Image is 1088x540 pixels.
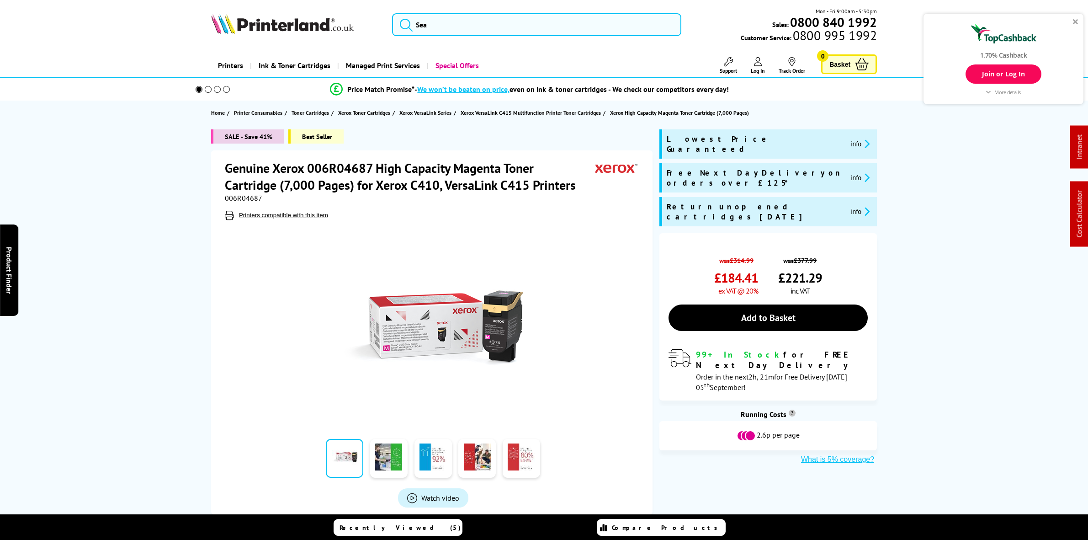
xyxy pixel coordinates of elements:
[849,172,873,183] button: promo-description
[696,349,783,360] span: 99+ In Stock
[829,58,850,70] span: Basket
[718,286,758,295] span: ex VAT @ 20%
[778,269,822,286] span: £221.29
[417,85,510,94] span: We won’t be beaten on price,
[794,256,817,265] strike: £377.99
[730,256,754,265] strike: £314.99
[610,108,749,118] span: Xerox High Capacity Magenta Toner Cartridge (7,000 Pages)
[414,85,729,94] div: - even on ink & toner cartridges - We check our competitors every day!
[757,430,800,441] span: 2.6p per page
[791,286,810,295] span: inc VAT
[816,7,877,16] span: Mon - Fri 9:00am - 5:30pm
[667,202,844,222] span: Return unopened cartridges [DATE]
[211,54,250,77] a: Printers
[225,160,595,193] h1: Genuine Xerox 006R04687 High Capacity Magenta Toner Cartridge (7,000 Pages) for Xerox C410, Versa...
[338,108,390,118] span: Xerox Toner Cartridges
[597,519,726,536] a: Compare Products
[714,269,758,286] span: £184.41
[183,81,876,97] li: modal_Promise
[211,129,284,144] span: SALE - Save 41%
[669,305,868,331] a: Add to Basket
[211,108,225,118] span: Home
[595,160,637,176] img: Xerox
[817,50,828,62] span: 0
[234,108,285,118] a: Printer Consumables
[612,524,722,532] span: Compare Products
[1075,135,1084,160] a: Intranet
[5,246,14,294] span: Product Finder
[292,108,331,118] a: Toner Cartridges
[461,108,603,118] a: Xerox VersaLink C415 Multifunction Printer Toner Cartridges
[399,108,454,118] a: Xerox VersaLink Series
[772,20,789,29] span: Sales:
[779,57,805,74] a: Track Order
[234,108,282,118] span: Printer Consumables
[392,13,681,36] input: Sea
[720,67,737,74] span: Support
[789,18,877,27] a: 0800 840 1992
[696,372,847,392] span: Order in the next for Free Delivery [DATE] 05 September!
[751,57,765,74] a: Log In
[211,108,227,118] a: Home
[790,14,877,31] b: 0800 840 1992
[751,67,765,74] span: Log In
[338,108,393,118] a: Xerox Toner Cartridges
[250,54,337,77] a: Ink & Toner Cartridges
[849,139,873,149] button: promo-description
[696,349,868,370] div: for FREE Next Day Delivery
[714,251,758,265] span: was
[610,108,751,118] a: Xerox High Capacity Magenta Toner Cartridge (7,000 Pages)
[292,108,329,118] span: Toner Cartridges
[347,85,414,94] span: Price Match Promise*
[288,129,344,144] span: Best Seller
[421,493,459,503] span: Watch video
[1075,191,1084,238] a: Cost Calculator
[821,54,877,74] a: Basket 0
[778,251,822,265] span: was
[849,206,873,217] button: promo-description
[461,108,601,118] span: Xerox VersaLink C415 Multifunction Printer Toner Cartridges
[259,54,330,77] span: Ink & Toner Cartridges
[798,455,877,464] button: What is 5% coverage?
[399,108,451,118] span: Xerox VersaLink Series
[427,54,486,77] a: Special Offers
[225,193,262,203] span: 006R04687
[398,488,468,508] a: Product_All_Videos
[337,54,427,77] a: Managed Print Services
[748,372,774,381] span: 2h, 21m
[720,57,737,74] a: Support
[344,238,523,417] img: Xerox 006R04687 High Capacity Magenta Toner Cartridge (7,000 Pages)
[669,349,868,391] div: modal_delivery
[704,381,710,389] sup: th
[741,31,877,42] span: Customer Service:
[667,168,844,188] span: Free Next Day Delivery on orders over £125*
[236,211,331,219] button: Printers compatible with this item
[791,31,877,40] span: 0800 995 1992
[667,134,844,154] span: Lowest Price Guaranteed
[789,410,796,417] sup: Cost per page
[659,410,877,419] div: Running Costs
[211,14,381,36] a: Printerland Logo
[340,524,461,532] span: Recently Viewed (5)
[211,14,354,34] img: Printerland Logo
[334,519,462,536] a: Recently Viewed (5)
